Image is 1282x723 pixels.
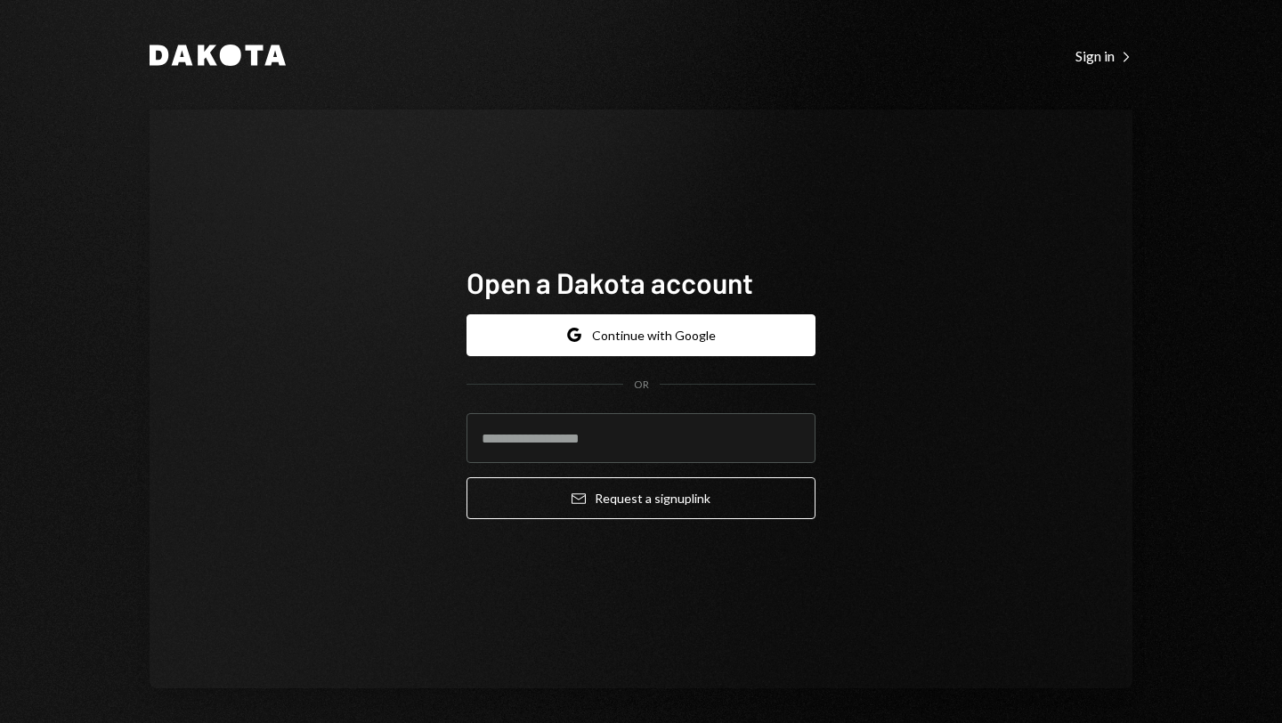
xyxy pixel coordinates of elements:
button: Continue with Google [467,314,815,356]
div: Sign in [1075,47,1132,65]
a: Sign in [1075,45,1132,65]
h1: Open a Dakota account [467,264,815,300]
div: OR [634,378,649,393]
button: Request a signuplink [467,477,815,519]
